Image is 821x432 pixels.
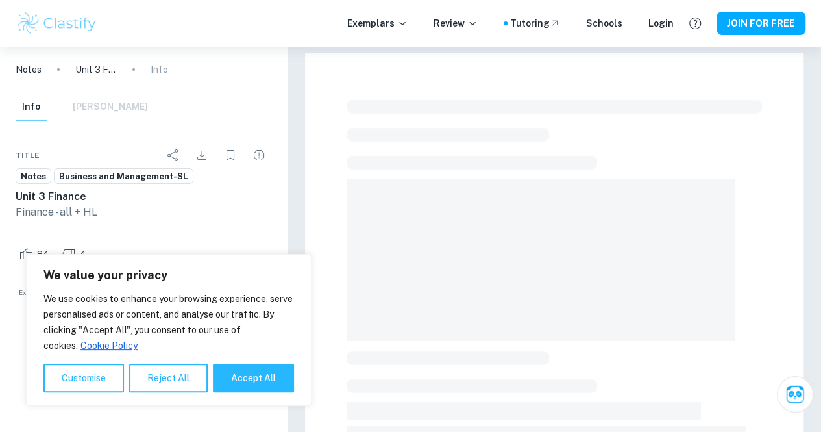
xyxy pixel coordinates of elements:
div: We value your privacy [26,254,312,406]
button: Customise [43,364,124,392]
div: Report issue [246,142,272,168]
span: 4 [73,248,93,261]
p: Exemplars [347,16,408,31]
span: Example of past student work. For reference on structure and expectations only. Do not copy. [16,288,272,307]
div: Like [16,244,56,264]
a: Business and Management-SL [54,168,193,184]
h6: Unit 3 Finance [16,189,272,205]
div: Bookmark [217,142,243,168]
div: Dislike [58,244,93,264]
a: Login [648,16,674,31]
a: Tutoring [510,16,560,31]
a: Notes [16,62,42,77]
span: Title [16,149,40,161]
button: Info [16,93,47,121]
p: Unit 3 Finance [75,62,117,77]
p: We value your privacy [43,268,294,283]
span: Notes [16,170,51,183]
div: Share [160,142,186,168]
button: Ask Clai [777,376,813,413]
button: Help and Feedback [684,12,706,34]
button: JOIN FOR FREE [717,12,805,35]
a: Notes [16,168,51,184]
a: Schools [586,16,622,31]
div: Download [189,142,215,168]
p: We use cookies to enhance your browsing experience, serve personalised ads or content, and analys... [43,291,294,353]
a: Cookie Policy [80,340,138,351]
button: Reject All [129,364,208,392]
span: 84 [30,248,56,261]
span: Business and Management-SL [55,170,193,183]
img: Clastify logo [16,10,98,36]
p: Info [151,62,168,77]
p: Finance - all + HL [16,205,272,220]
button: Accept All [213,364,294,392]
p: Review [434,16,478,31]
